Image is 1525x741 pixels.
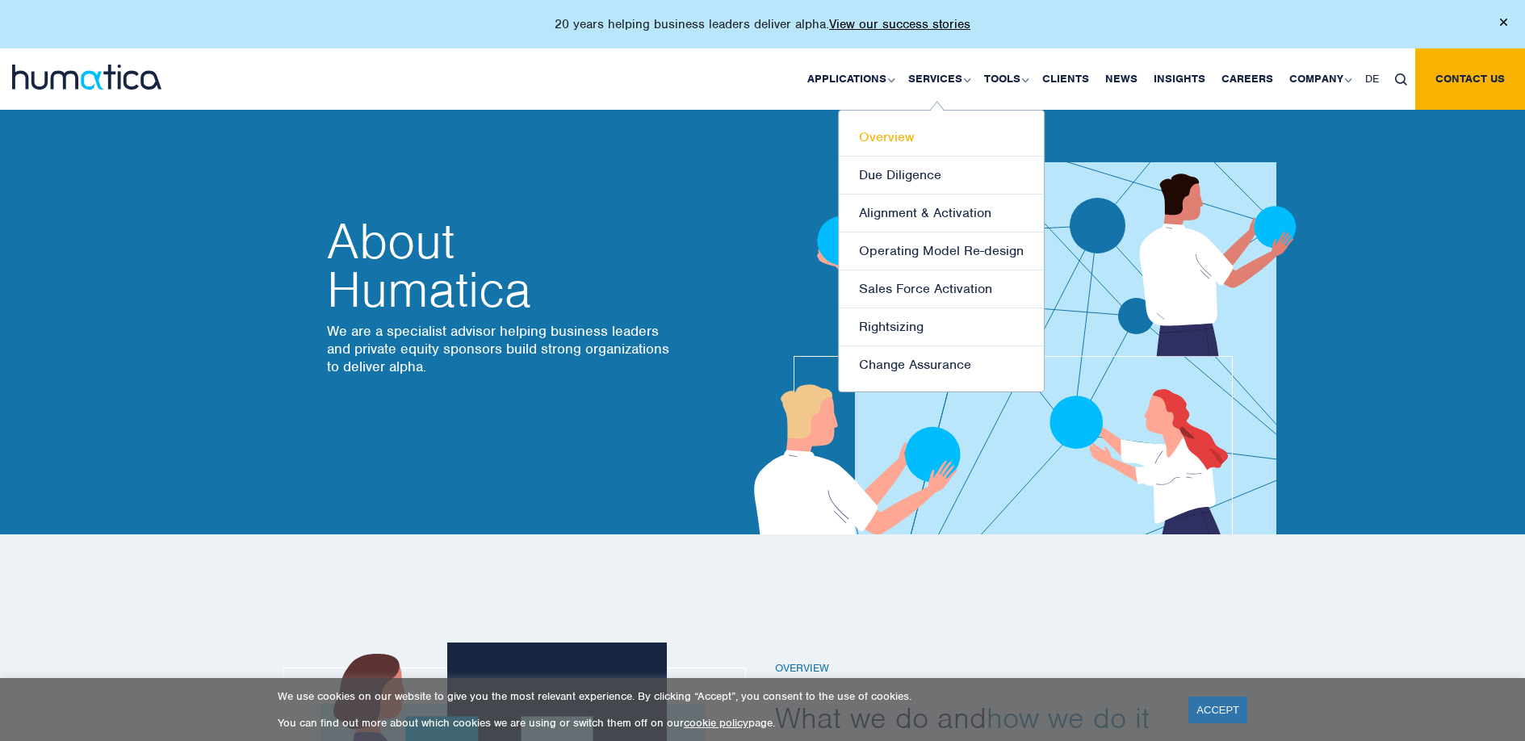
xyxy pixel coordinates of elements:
img: search_icon [1395,73,1407,86]
p: 20 years helping business leaders deliver alpha. [555,16,970,32]
a: Overview [839,119,1044,157]
a: Contact us [1415,48,1525,110]
p: We are a specialist advisor helping business leaders and private equity sponsors build strong org... [327,322,674,375]
a: Sales Force Activation [839,270,1044,308]
a: News [1097,48,1146,110]
h2: Humatica [327,217,674,314]
span: DE [1365,72,1379,86]
a: Rightsizing [839,308,1044,346]
a: Services [900,48,976,110]
img: logo [12,65,161,90]
h6: Overview [775,662,1211,676]
a: ACCEPT [1188,697,1247,723]
a: Operating Model Re-design [839,232,1044,270]
a: Insights [1146,48,1213,110]
a: View our success stories [829,16,970,32]
a: Applications [799,48,900,110]
a: Clients [1034,48,1097,110]
a: cookie policy [684,716,748,730]
p: We use cookies on our website to give you the most relevant experience. By clicking “Accept”, you... [278,689,1168,703]
a: DE [1357,48,1387,110]
a: Change Assurance [839,346,1044,383]
a: Tools [976,48,1034,110]
a: Due Diligence [839,157,1044,195]
span: About [327,217,674,266]
a: Careers [1213,48,1281,110]
a: Company [1281,48,1357,110]
a: Alignment & Activation [839,195,1044,232]
p: You can find out more about which cookies we are using or switch them off on our page. [278,716,1168,730]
